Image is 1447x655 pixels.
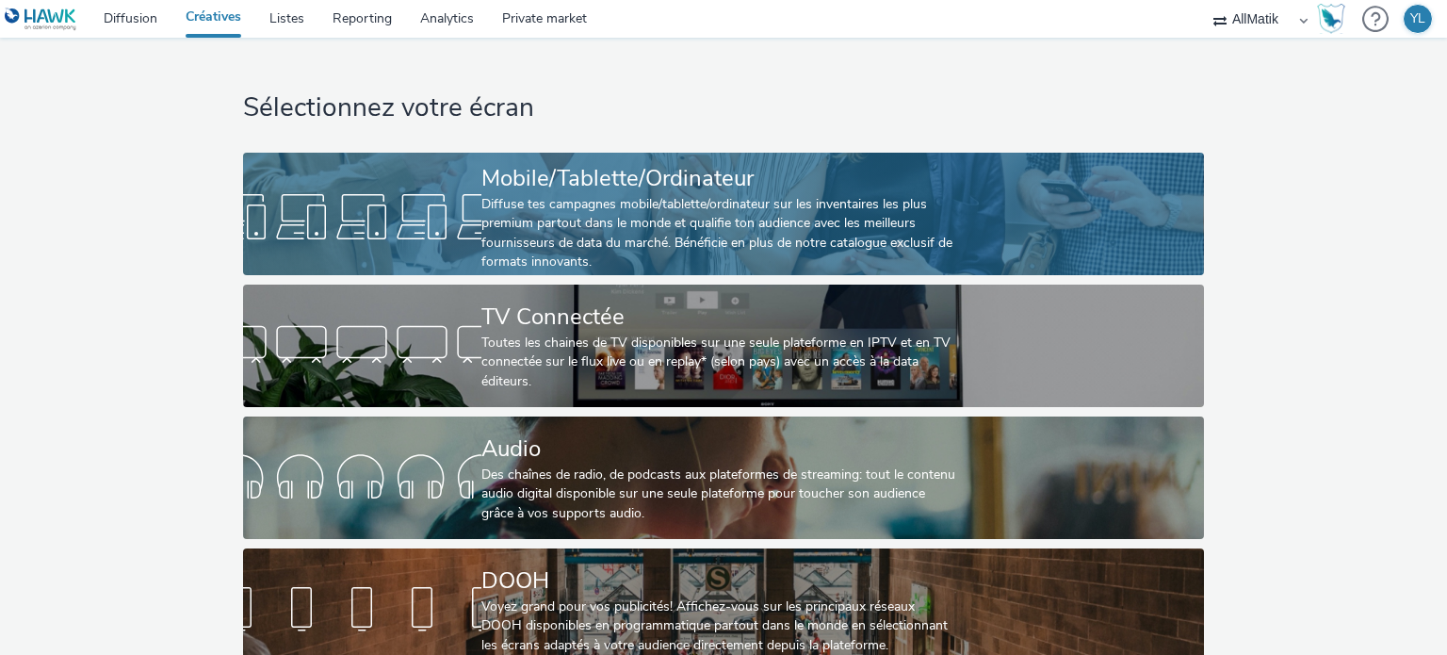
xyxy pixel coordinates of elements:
[481,301,958,334] div: TV Connectée
[481,466,958,523] div: Des chaînes de radio, de podcasts aux plateformes de streaming: tout le contenu audio digital dis...
[1317,4,1353,34] a: Hawk Academy
[1317,4,1345,34] img: Hawk Academy
[481,195,958,272] div: Diffuse tes campagnes mobile/tablette/ordinateur sur les inventaires les plus premium partout dan...
[243,153,1203,275] a: Mobile/Tablette/OrdinateurDiffuse tes campagnes mobile/tablette/ordinateur sur les inventaires le...
[243,417,1203,539] a: AudioDes chaînes de radio, de podcasts aux plateformes de streaming: tout le contenu audio digita...
[1410,5,1425,33] div: YL
[243,90,1203,126] h1: Sélectionnez votre écran
[243,285,1203,407] a: TV ConnectéeToutes les chaines de TV disponibles sur une seule plateforme en IPTV et en TV connec...
[481,162,958,195] div: Mobile/Tablette/Ordinateur
[481,334,958,391] div: Toutes les chaines de TV disponibles sur une seule plateforme en IPTV et en TV connectée sur le f...
[481,565,958,598] div: DOOH
[5,8,77,31] img: undefined Logo
[481,433,958,466] div: Audio
[481,598,958,655] div: Voyez grand pour vos publicités! Affichez-vous sur les principaux réseaux DOOH disponibles en pro...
